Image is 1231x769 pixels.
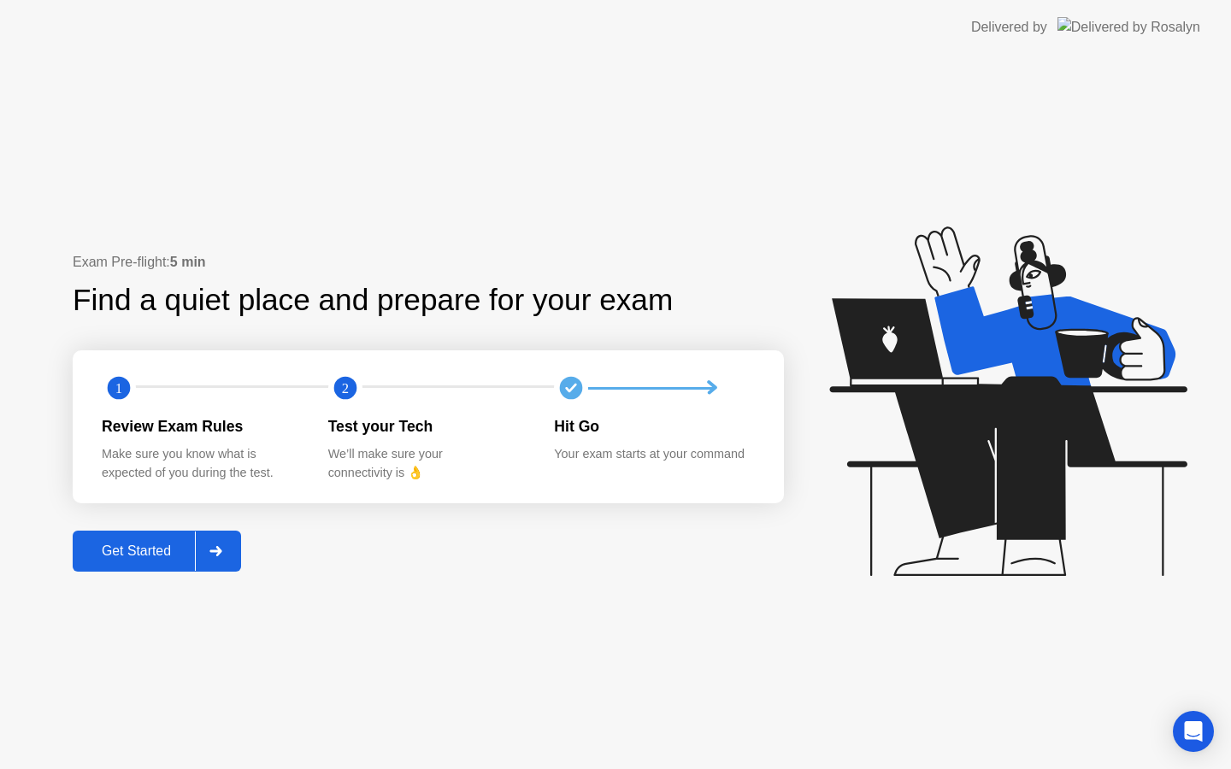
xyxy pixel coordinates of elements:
[78,543,195,559] div: Get Started
[73,531,241,572] button: Get Started
[554,445,753,464] div: Your exam starts at your command
[73,252,784,273] div: Exam Pre-flight:
[328,445,527,482] div: We’ll make sure your connectivity is 👌
[328,415,527,437] div: Test your Tech
[73,278,675,323] div: Find a quiet place and prepare for your exam
[554,415,753,437] div: Hit Go
[102,445,301,482] div: Make sure you know what is expected of you during the test.
[102,415,301,437] div: Review Exam Rules
[170,255,206,269] b: 5 min
[115,380,122,396] text: 1
[971,17,1047,38] div: Delivered by
[1173,711,1214,752] div: Open Intercom Messenger
[342,380,349,396] text: 2
[1057,17,1200,37] img: Delivered by Rosalyn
